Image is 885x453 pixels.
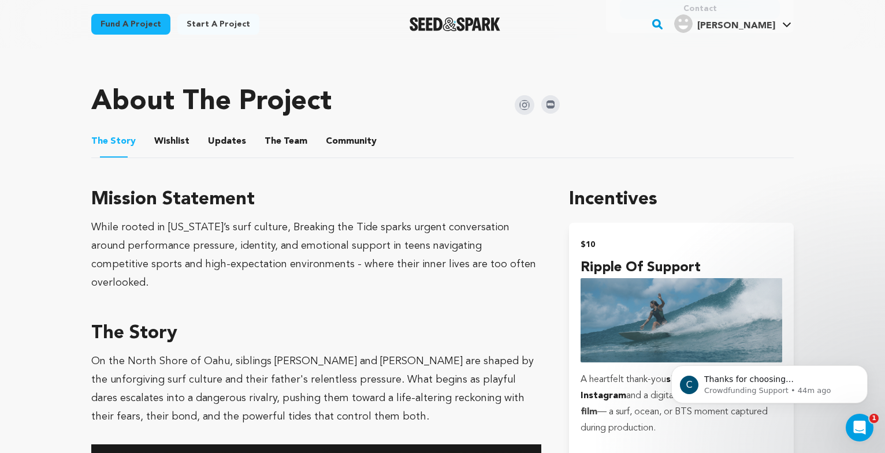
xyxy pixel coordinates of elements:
h3: The Story [91,320,541,347]
h4: Ripple of Support [581,257,782,278]
div: While rooted in [US_STATE]’s surf culture, Breaking the Tide sparks urgent conversation around pe... [91,218,541,292]
h3: Mission Statement [91,186,541,214]
a: Seed&Spark Homepage [410,17,500,31]
h2: $10 [581,237,782,253]
h1: Incentives [569,186,794,214]
iframe: Intercom notifications message [654,341,885,422]
a: Mazziani G.'s Profile [672,12,794,33]
span: Team [265,134,307,148]
a: Start a project [177,14,259,35]
img: user.png [674,14,693,33]
span: [PERSON_NAME] [697,21,775,31]
p: A heartfelt thank-you and a digital sharable — a surf, ocean, or BTS moment captured during produ... [581,372,782,436]
iframe: Intercom live chat [846,414,873,441]
img: Seed&Spark IMDB Icon [541,95,560,114]
img: incentive [581,278,782,362]
span: Story [91,134,136,148]
img: Seed&Spark Logo Dark Mode [410,17,500,31]
span: Mazziani G.'s Profile [672,12,794,36]
span: Community [326,134,377,148]
span: The [91,134,108,148]
div: Mazziani G.'s Profile [674,14,775,33]
span: Wishlist [154,134,189,148]
img: Seed&Spark Instagram Icon [515,95,534,115]
a: Fund a project [91,14,170,35]
span: Updates [208,134,246,148]
span: The [265,134,281,148]
p: On the North Shore of Oahu, siblings [PERSON_NAME] and [PERSON_NAME] are shaped by the unforgivin... [91,352,541,426]
h1: About The Project [91,88,332,116]
span: 1 [869,414,879,423]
